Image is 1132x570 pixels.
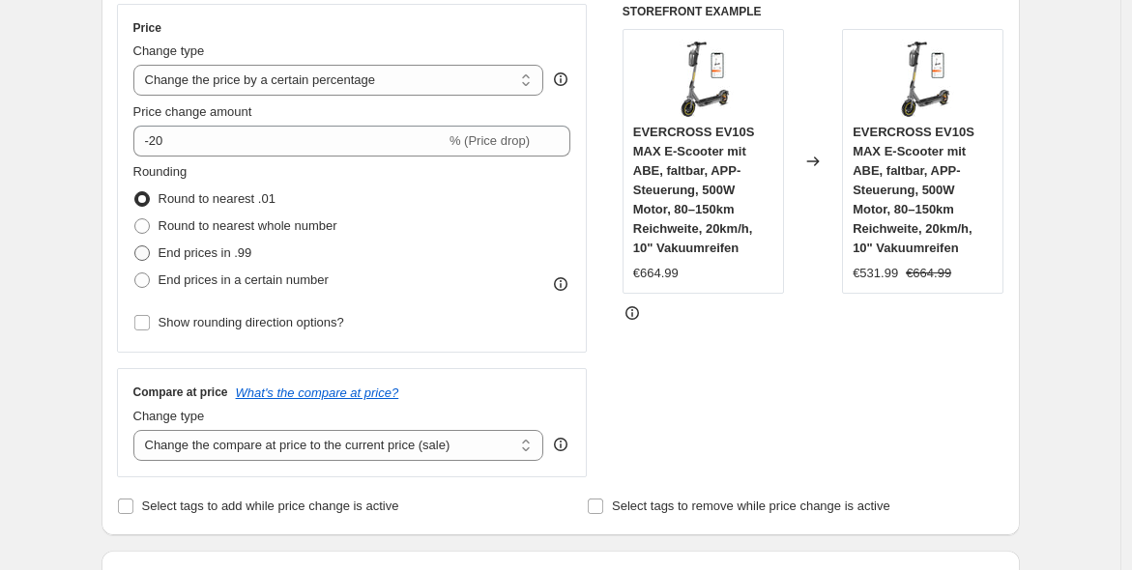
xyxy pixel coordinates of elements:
[159,315,344,329] span: Show rounding direction options?
[885,40,962,117] img: 61hCKRO12XL_80x.jpg
[906,264,951,283] strike: €664.99
[633,264,679,283] div: €664.99
[633,125,755,255] span: EVERCROSS EV10S MAX E-Scooter mit ABE, faltbar, APP-Steuerung, 500W Motor, 80–150km Reichweite, 2...
[664,40,741,117] img: 61hCKRO12XL_80x.jpg
[623,4,1004,19] h6: STOREFRONT EXAMPLE
[142,499,399,513] span: Select tags to add while price change is active
[133,409,205,423] span: Change type
[133,164,188,179] span: Rounding
[133,43,205,58] span: Change type
[853,264,898,283] div: €531.99
[133,385,228,400] h3: Compare at price
[133,126,446,157] input: -15
[551,70,570,89] div: help
[450,133,530,148] span: % (Price drop)
[551,435,570,454] div: help
[159,245,252,260] span: End prices in .99
[159,218,337,233] span: Round to nearest whole number
[159,191,276,206] span: Round to nearest .01
[853,125,974,255] span: EVERCROSS EV10S MAX E-Scooter mit ABE, faltbar, APP-Steuerung, 500W Motor, 80–150km Reichweite, 2...
[236,385,399,400] button: What's the compare at price?
[612,499,890,513] span: Select tags to remove while price change is active
[159,272,329,287] span: End prices in a certain number
[133,20,161,36] h3: Price
[133,104,252,119] span: Price change amount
